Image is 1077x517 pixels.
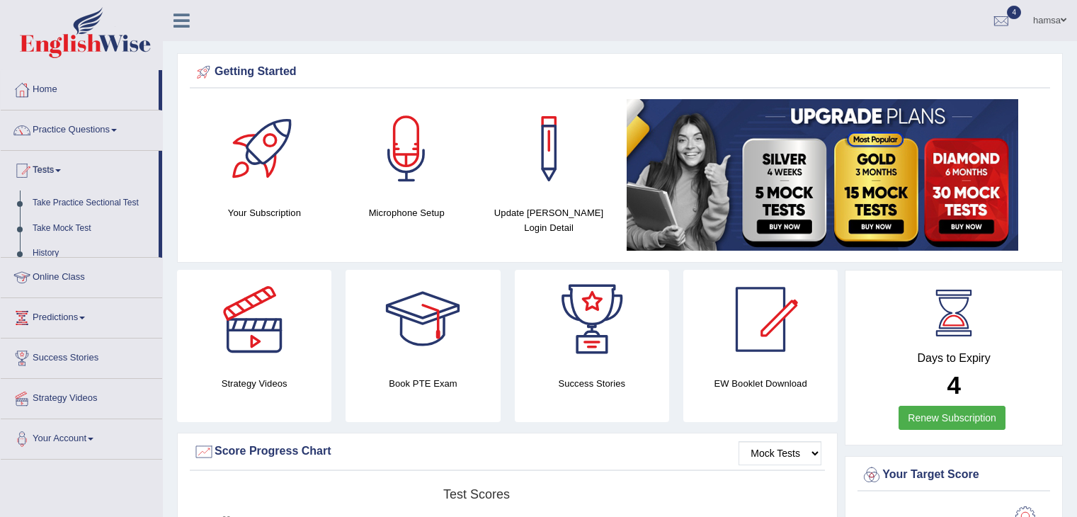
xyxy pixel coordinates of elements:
tspan: Test scores [443,487,510,501]
a: Strategy Videos [1,379,162,414]
h4: Book PTE Exam [346,376,500,391]
a: Home [1,70,159,106]
a: Tests [1,151,159,186]
div: Getting Started [193,62,1047,83]
h4: Days to Expiry [861,352,1047,365]
a: History [26,241,159,266]
a: Renew Subscription [899,406,1005,430]
h4: Microphone Setup [343,205,471,220]
h4: Success Stories [515,376,669,391]
a: Your Account [1,419,162,455]
a: Online Class [1,258,162,293]
h4: EW Booklet Download [683,376,838,391]
h4: Update [PERSON_NAME] Login Detail [485,205,613,235]
a: Success Stories [1,339,162,374]
div: Your Target Score [861,465,1047,486]
a: Take Mock Test [26,216,159,242]
b: 4 [947,371,960,399]
div: Score Progress Chart [193,441,821,462]
img: small5.jpg [627,99,1018,251]
a: Take Practice Sectional Test [26,191,159,216]
h4: Your Subscription [200,205,329,220]
span: 4 [1007,6,1021,19]
a: Practice Questions [1,110,162,146]
h4: Strategy Videos [177,376,331,391]
a: Predictions [1,298,162,334]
